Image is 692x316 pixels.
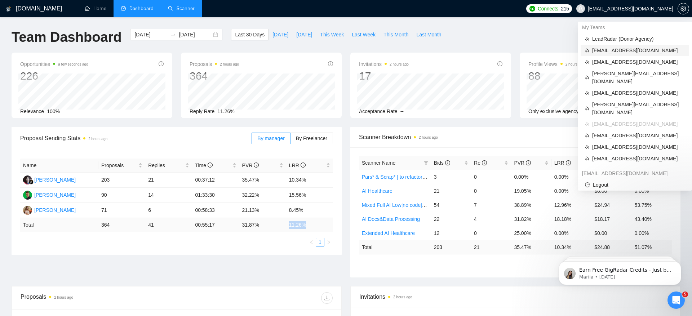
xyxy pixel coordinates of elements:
td: 22 [431,212,471,226]
button: download [321,292,333,304]
span: Proposals [101,161,137,169]
td: $24.94 [591,198,631,212]
td: 19.05% [511,184,551,198]
a: Pars* & Scrap* | to refactoring [362,174,429,180]
span: Logout [585,181,685,189]
span: team [585,133,589,138]
td: 8.45% [286,203,333,218]
td: 54 [431,198,471,212]
td: 38.89% [511,198,551,212]
span: download [321,295,332,301]
td: 14 [145,188,192,203]
a: SS[PERSON_NAME] [23,177,76,182]
span: -- [400,108,404,114]
span: [PERSON_NAME][EMAIL_ADDRESS][DOMAIN_NAME] [592,101,685,116]
a: searchScanner [168,5,195,12]
td: 18.18% [551,212,591,226]
input: End date [179,31,212,39]
li: Previous Page [307,238,316,246]
td: 10.34 % [551,240,591,254]
time: 2 hours ago [565,62,585,66]
td: 35.47% [239,173,286,188]
span: Time [195,163,212,168]
button: Last Week [348,29,380,40]
a: 1 [316,238,324,246]
td: 7 [471,198,511,212]
span: user [578,6,583,11]
span: Invitations [359,292,671,301]
span: team [585,37,589,41]
div: 88 [528,69,585,83]
a: AV[PERSON_NAME] [23,207,76,213]
div: 364 [190,69,239,83]
span: Scanner Name [362,160,395,166]
span: LeadRadar (Donor Agency) [592,35,685,43]
td: 203 [98,173,145,188]
td: 43.40% [632,212,672,226]
span: team [585,48,589,53]
th: Replies [145,159,192,173]
td: 21.13% [239,203,286,218]
td: 25.00% [511,226,551,240]
span: left [309,240,314,244]
iframe: Intercom notifications message [548,246,692,297]
th: Name [20,159,98,173]
td: Total [359,240,431,254]
span: [DATE] [272,31,288,39]
span: info-circle [445,160,450,165]
span: [EMAIL_ADDRESS][DOMAIN_NAME] [592,143,685,151]
span: [EMAIL_ADDRESS][DOMAIN_NAME] [592,155,685,163]
a: AI Healthcare [362,188,392,194]
span: 215 [561,5,569,13]
button: left [307,238,316,246]
td: 41 [145,218,192,232]
a: setting [678,6,689,12]
td: 35.47 % [511,240,551,254]
span: logout [585,182,590,187]
div: [PERSON_NAME] [34,191,76,199]
td: 21 [471,240,511,254]
td: 00:58:33 [192,203,239,218]
td: 203 [431,240,471,254]
img: logo [6,3,11,15]
td: 21 [431,184,471,198]
span: Profile Views [528,60,585,68]
span: to [170,32,176,37]
button: setting [678,3,689,14]
td: 0.00% [632,226,672,240]
td: 31.87 % [239,218,286,232]
td: 21 [145,173,192,188]
span: [DATE] [296,31,312,39]
iframe: Intercom live chat [667,291,685,309]
span: swap-right [170,32,176,37]
time: 2 hours ago [393,295,412,299]
span: LRR [554,160,571,166]
span: [PERSON_NAME][EMAIL_ADDRESS][DOMAIN_NAME] [592,70,685,85]
span: Scanner Breakdown [359,133,672,142]
span: Acceptance Rate [359,108,398,114]
span: info-circle [497,61,502,66]
td: 0.00% [551,226,591,240]
span: filter [424,161,428,165]
span: [EMAIL_ADDRESS][DOMAIN_NAME] [592,132,685,139]
td: 32.22% [239,188,286,203]
span: info-circle [566,160,571,165]
td: 3 [431,170,471,184]
span: team [585,60,589,64]
span: Reply Rate [190,108,214,114]
span: 11.26% [217,108,234,114]
span: Last 30 Days [235,31,265,39]
span: LRR [289,163,306,168]
td: 90 [98,188,145,203]
div: My Teams [578,22,692,33]
td: 01:33:30 [192,188,239,203]
td: 0.00% [551,184,591,198]
td: 15.56% [286,188,333,203]
li: 1 [316,238,324,246]
span: This Week [320,31,344,39]
span: team [585,106,589,111]
span: team [585,75,589,80]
